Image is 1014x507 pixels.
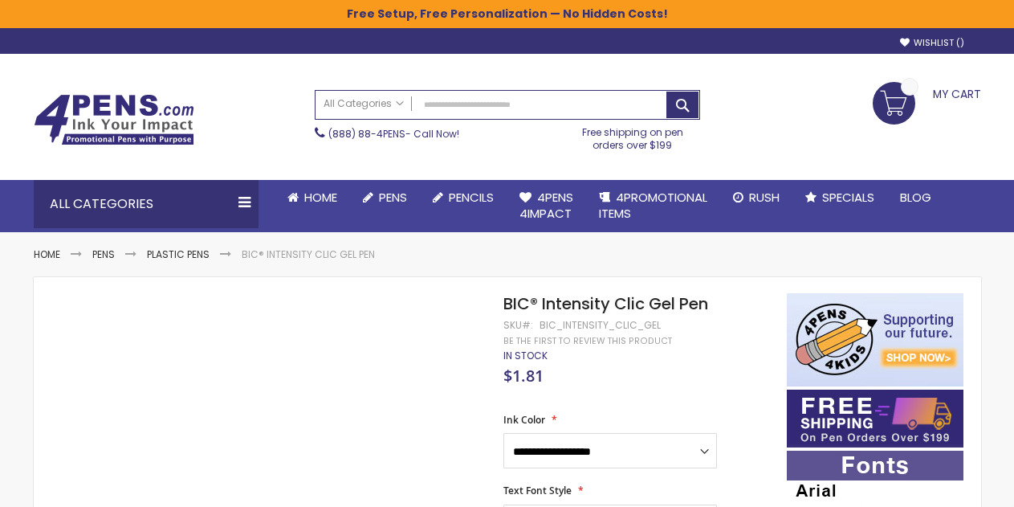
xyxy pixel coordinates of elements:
a: Be the first to review this product [503,335,672,347]
span: Rush [749,189,780,206]
span: Specials [822,189,874,206]
span: 4Pens 4impact [519,189,573,222]
a: Pens [92,247,115,261]
span: Pens [379,189,407,206]
a: Home [275,180,350,215]
img: 4Pens Custom Pens and Promotional Products [34,94,194,145]
a: Blog [887,180,944,215]
span: Home [304,189,337,206]
span: In stock [503,349,548,362]
span: Blog [900,189,931,206]
a: (888) 88-4PENS [328,127,405,141]
a: Specials [792,180,887,215]
a: Wishlist [900,37,964,49]
div: bic_intensity_clic_gel [540,319,661,332]
div: All Categories [34,180,259,228]
span: Pencils [449,189,494,206]
img: Free shipping on orders over $199 [787,390,963,448]
a: 4PROMOTIONALITEMS [586,180,720,232]
span: 4PROMOTIONAL ITEMS [599,189,707,222]
span: - Call Now! [328,127,459,141]
li: BIC® Intensity Clic Gel Pen [242,248,375,261]
a: Pencils [420,180,507,215]
a: 4Pens4impact [507,180,586,232]
a: Rush [720,180,792,215]
a: Plastic Pens [147,247,210,261]
span: Ink Color [503,413,545,427]
span: Text Font Style [503,484,572,497]
strong: SKU [503,318,533,332]
a: All Categories [316,91,412,117]
div: Free shipping on pen orders over $199 [565,120,700,152]
span: $1.81 [503,365,544,386]
span: BIC® Intensity Clic Gel Pen [503,292,708,315]
a: Home [34,247,60,261]
img: 4pens 4 kids [787,293,963,386]
span: All Categories [324,97,404,110]
div: Availability [503,350,548,362]
a: Pens [350,180,420,215]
